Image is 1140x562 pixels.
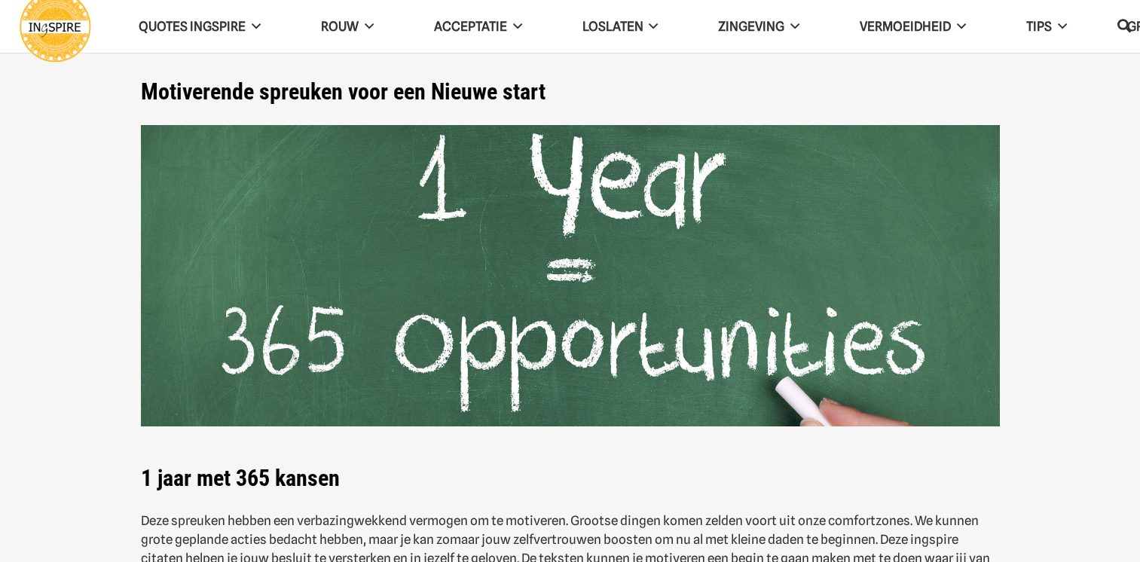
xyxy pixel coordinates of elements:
a: Zingeving [688,8,830,46]
a: TIPS [996,8,1097,46]
span: VERMOEIDHEID [860,19,951,34]
a: QUOTES INGSPIRE [108,8,291,46]
span: Acceptatie [434,19,507,34]
span: Loslaten [582,19,643,34]
span: TIPS [1026,19,1052,34]
span: Zingeving [718,19,784,34]
a: ROUW [291,8,404,46]
h1: Motiverende spreuken voor een Nieuwe start [141,78,1000,105]
img: Motivatie spreuken met motiverende teksten van ingspire over de moed niet opgeven en meer werkgeluk [141,125,1000,427]
a: Zoeken [1109,8,1139,44]
a: Loslaten [552,8,689,46]
a: VERMOEIDHEID [830,8,996,46]
span: QUOTES INGSPIRE [139,19,246,34]
a: Acceptatie [404,8,552,46]
span: ROUW [321,19,359,34]
h1: 1 jaar met 365 kansen [141,446,1000,493]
